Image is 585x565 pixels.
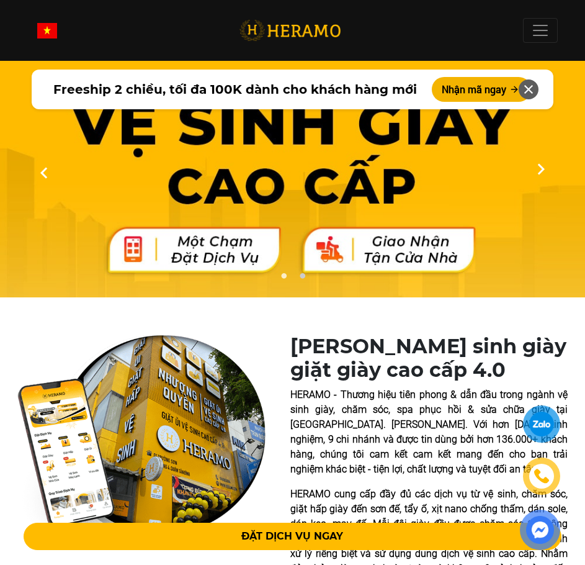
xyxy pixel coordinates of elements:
[37,23,57,38] img: vn-flag.png
[290,335,568,382] h1: [PERSON_NAME] sinh giày giặt giày cao cấp 4.0
[24,523,562,550] button: ĐẶT DỊCH VỤ NGAY
[17,335,266,538] img: heramo-quality-banner
[432,77,531,102] button: Nhận mã ngay
[296,273,308,285] button: 2
[524,458,560,494] a: phone-icon
[239,18,341,43] img: logo
[290,387,568,477] p: HERAMO - Thương hiệu tiên phong & dẫn đầu trong ngành vệ sinh giày, chăm sóc, spa phục hồi & sửa ...
[277,273,290,285] button: 1
[534,469,549,483] img: phone-icon
[53,80,417,99] span: Freeship 2 chiều, tối đa 100K dành cho khách hàng mới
